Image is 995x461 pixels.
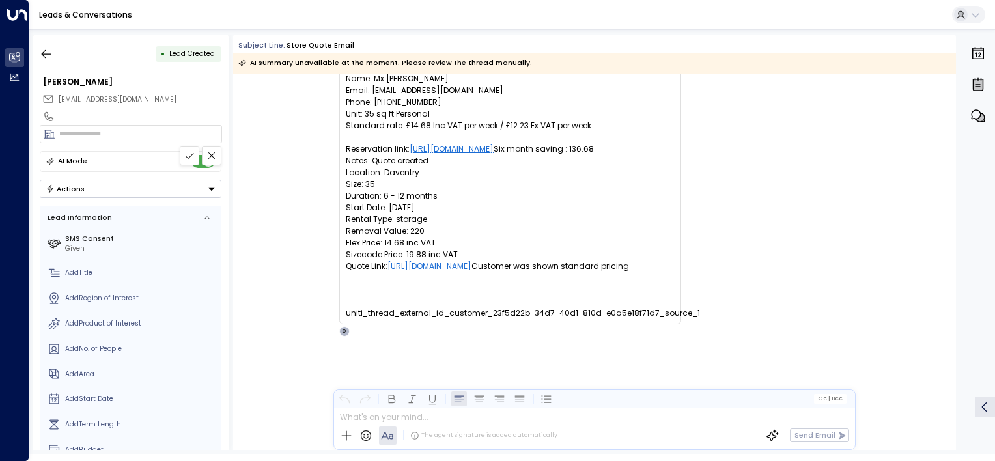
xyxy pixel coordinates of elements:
[65,445,217,455] div: AddBudget
[169,49,215,59] span: Lead Created
[39,9,132,20] a: Leads & Conversations
[410,431,557,440] div: The agent signature is added automatically
[44,213,112,223] div: Lead Information
[40,180,221,198] button: Actions
[339,326,350,337] div: O
[65,318,217,329] div: AddProduct of Interest
[238,40,285,50] span: Subject Line:
[46,184,85,193] div: Actions
[346,73,675,319] pre: Name: Mx [PERSON_NAME] Email: [EMAIL_ADDRESS][DOMAIN_NAME] Phone: [PHONE_NUMBER] Unit: 35 sq ft P...
[43,76,221,88] div: [PERSON_NAME]
[161,45,165,63] div: •
[814,394,847,403] button: Cc|Bcc
[65,344,217,354] div: AddNo. of People
[65,244,217,254] div: Given
[59,94,176,104] span: [EMAIL_ADDRESS][DOMAIN_NAME]
[337,391,352,406] button: Undo
[828,395,830,402] span: |
[287,40,354,51] div: Store Quote Email
[387,260,471,272] a: [URL][DOMAIN_NAME]
[238,57,532,70] div: AI summary unavailable at the moment. Please review the thread manually.
[65,234,217,244] label: SMS Consent
[40,180,221,198] div: Button group with a nested menu
[59,94,176,105] span: bs@smal.com
[818,395,843,402] span: Cc Bcc
[65,268,217,278] div: AddTitle
[65,394,217,404] div: AddStart Date
[410,143,494,155] a: [URL][DOMAIN_NAME]
[65,369,217,380] div: AddArea
[58,155,87,168] div: AI Mode
[357,391,372,406] button: Redo
[65,293,217,303] div: AddRegion of Interest
[65,419,217,430] div: AddTerm Length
